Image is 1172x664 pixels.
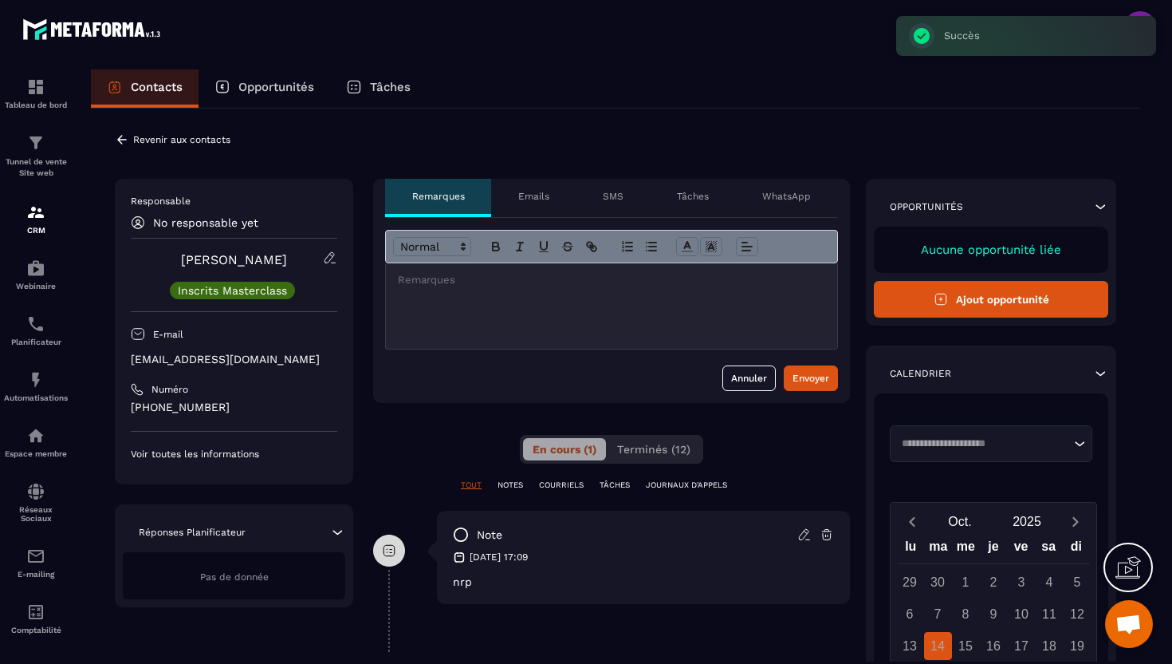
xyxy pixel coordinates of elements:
[4,358,68,414] a: automationsautomationsAutomatisations
[131,195,337,207] p: Responsable
[677,190,709,203] p: Tâches
[980,632,1008,660] div: 16
[762,190,811,203] p: WhatsApp
[238,80,314,94] p: Opportunités
[1105,600,1153,648] div: Ouvrir le chat
[1062,536,1090,563] div: di
[4,247,68,302] a: automationsautomationsWebinaire
[896,600,924,628] div: 6
[151,383,188,396] p: Numéro
[603,190,623,203] p: SMS
[461,480,482,491] p: TOUT
[131,80,183,94] p: Contacts
[1008,600,1036,628] div: 10
[199,69,330,108] a: Opportunités
[784,366,838,391] button: Envoyer
[1064,632,1091,660] div: 19
[952,568,980,596] div: 1
[1008,632,1036,660] div: 17
[1060,511,1090,532] button: Next month
[924,632,952,660] div: 14
[26,314,45,334] img: scheduler
[477,528,502,543] p: note
[952,632,980,660] div: 15
[330,69,427,108] a: Tâches
[897,536,925,563] div: lu
[608,438,700,460] button: Terminés (12)
[4,282,68,290] p: Webinaire
[153,216,258,229] p: No responsable yet
[200,571,269,583] span: Pas de donnée
[1007,536,1035,563] div: ve
[139,526,246,539] p: Réponses Planificateur
[925,536,953,563] div: ma
[4,570,68,579] p: E-mailing
[926,508,993,536] button: Open months overlay
[4,302,68,358] a: schedulerschedulerPlanificateur
[4,393,68,402] p: Automatisations
[131,400,337,415] p: [PHONE_NUMBER]
[924,568,952,596] div: 30
[133,134,230,145] p: Revenir aux contacts
[4,338,68,346] p: Planificateur
[896,568,924,596] div: 29
[890,243,1092,257] p: Aucune opportunité liée
[4,535,68,591] a: emailemailE-mailing
[470,551,528,563] p: [DATE] 17:09
[4,470,68,535] a: social-networksocial-networkRéseaux Sociaux
[26,426,45,445] img: automations
[4,449,68,458] p: Espace membre
[26,77,45,97] img: formation
[890,367,951,380] p: Calendrier
[453,575,834,588] p: nrp
[952,536,980,563] div: me
[26,133,45,152] img: formation
[792,370,829,386] div: Envoyer
[4,414,68,470] a: automationsautomationsEspace membre
[518,190,549,203] p: Emails
[1064,568,1091,596] div: 5
[617,443,690,456] span: Terminés (12)
[533,443,596,456] span: En cours (1)
[1008,568,1036,596] div: 3
[4,505,68,523] p: Réseaux Sociaux
[91,69,199,108] a: Contacts
[26,603,45,622] img: accountant
[890,425,1092,462] div: Search for option
[4,591,68,646] a: accountantaccountantComptabilité
[26,259,45,278] img: automations
[897,511,926,532] button: Previous month
[131,352,337,367] p: [EMAIL_ADDRESS][DOMAIN_NAME]
[600,480,630,491] p: TÂCHES
[4,65,68,121] a: formationformationTableau de bord
[4,101,68,109] p: Tableau de bord
[4,156,68,179] p: Tunnel de vente Site web
[4,626,68,634] p: Comptabilité
[26,547,45,566] img: email
[1035,536,1063,563] div: sa
[993,508,1060,536] button: Open years overlay
[181,252,287,267] a: [PERSON_NAME]
[874,281,1108,318] button: Ajout opportunité
[1036,568,1064,596] div: 4
[980,600,1008,628] div: 9
[26,203,45,222] img: formation
[523,438,606,460] button: En cours (1)
[539,480,584,491] p: COURRIELS
[1036,632,1064,660] div: 18
[896,632,924,660] div: 13
[1064,600,1091,628] div: 12
[131,448,337,460] p: Voir toutes les informations
[952,600,980,628] div: 8
[890,200,963,213] p: Opportunités
[4,191,68,247] a: formationformationCRM
[22,14,166,44] img: logo
[980,536,1008,563] div: je
[498,480,523,491] p: NOTES
[178,285,287,296] p: Inscrits Masterclass
[412,190,465,203] p: Remarques
[4,121,68,191] a: formationformationTunnel de vente Site web
[4,226,68,235] p: CRM
[26,370,45,389] img: automations
[1036,600,1064,628] div: 11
